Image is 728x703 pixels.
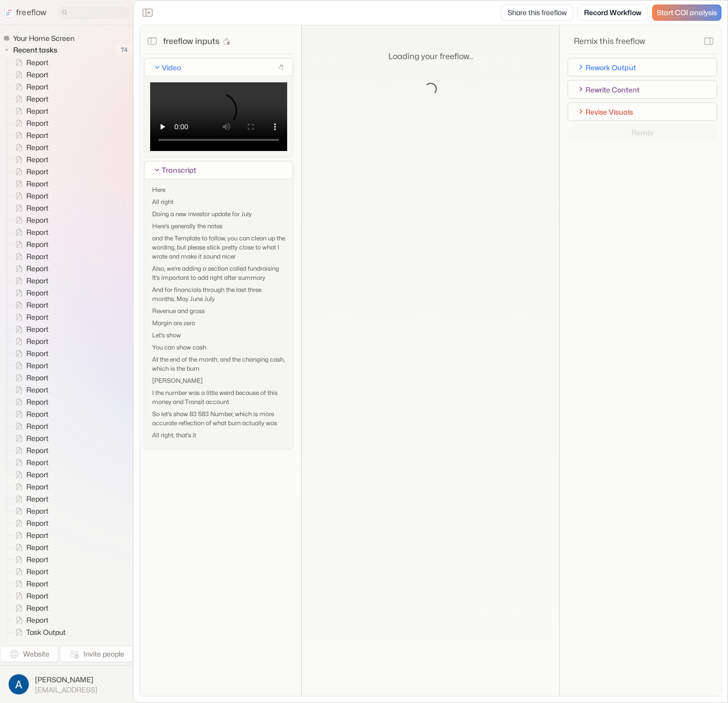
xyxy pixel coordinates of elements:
a: Report [7,166,53,178]
button: Transcript [144,161,293,179]
div: Revise Visuals [585,107,633,117]
p: I the number was a little weird because of this money and Transit account [150,388,287,407]
button: Close the sidebar [140,5,156,21]
a: Report [7,360,53,372]
span: Report [24,591,52,601]
a: Report [7,384,53,396]
p: You can show cash [150,343,287,352]
div: Transcript [144,179,293,449]
div: Video [144,76,293,157]
p: Remix this freeflow [568,35,645,47]
div: Rework Output [585,62,636,73]
button: Recent tasks [3,44,61,56]
p: [PERSON_NAME] [150,376,287,385]
span: Report [24,470,52,480]
a: Report [7,396,53,408]
p: Doing a new investor update for July [150,210,287,219]
span: Report [24,106,52,116]
span: Report [24,82,52,92]
a: Report [7,93,53,105]
span: Report [24,203,52,213]
a: Report [7,69,53,81]
button: Share this freeflow [501,5,573,21]
span: Report [24,373,52,383]
span: Report [24,397,52,407]
a: Record Workflow [577,5,648,21]
button: Remix [568,125,717,141]
a: Task Output [7,638,70,650]
a: Report [7,141,53,154]
p: And for financials through the last three months, May June July [150,285,287,304]
span: Report [24,252,52,262]
button: [PERSON_NAME][EMAIL_ADDRESS] [6,672,127,697]
a: Report [7,408,53,420]
a: Report [7,178,53,190]
span: Report [24,155,52,165]
span: Recent tasks [11,45,60,55]
span: Report [24,336,52,346]
p: At the end of the month, and the changing cash, which is the burn [150,355,287,373]
span: Report [24,530,52,540]
span: Report [24,239,52,249]
button: Pin this sidebar [701,33,717,49]
span: Report [24,179,52,189]
a: Report [7,263,53,275]
span: Report [24,506,52,516]
a: Report [7,541,53,554]
a: Report [7,529,53,541]
a: Report [7,432,53,444]
a: Report [7,590,53,602]
div: Rewrite Content [585,84,640,95]
a: Report [7,57,53,69]
span: Report [24,288,52,298]
span: Report [24,433,52,443]
p: Margin are zero [150,319,287,328]
a: Report [7,566,53,578]
span: Report [24,276,52,286]
a: Report [7,226,53,238]
a: Report [7,614,53,626]
a: Report [7,81,53,93]
a: Report [7,335,53,347]
a: Report [7,190,53,202]
button: Pin this sidebar [144,33,160,49]
a: Report [7,299,53,311]
span: Report [24,167,52,177]
button: Revise Visuals [568,103,717,121]
a: Report [7,250,53,263]
span: Report [24,458,52,468]
a: Report [7,578,53,590]
a: Report [7,602,53,614]
img: profile [9,674,29,694]
span: Report [24,70,52,80]
span: Report [24,445,52,456]
span: Report [24,215,52,225]
p: Here [150,185,287,194]
p: Also, we're adding a section called fundraising It's important to add right after summary [150,264,287,282]
p: and the Template to follow, you can clean up the wording, but please stick pretty close to what I... [150,234,287,261]
span: 74 [116,43,133,57]
span: Report [24,421,52,431]
a: Report [7,129,53,141]
p: Video [162,62,181,73]
span: Report [24,555,52,565]
a: Report [7,238,53,250]
span: Report [24,118,52,128]
span: Report [24,482,52,492]
span: Report [24,348,52,359]
p: Let's show [150,331,287,340]
span: Report [24,142,52,153]
a: Report [7,275,53,287]
a: Report [7,287,53,299]
a: Report [7,554,53,566]
span: Report [24,567,52,577]
span: Start COI analysis [657,9,717,17]
span: Report [24,409,52,419]
p: Revenue and gross [150,307,287,316]
a: freeflow [4,7,47,19]
span: Report [24,312,52,322]
a: Report [7,457,53,469]
a: Your Home Screen [3,33,78,43]
a: Task Output [7,626,70,638]
span: Report [24,58,52,68]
